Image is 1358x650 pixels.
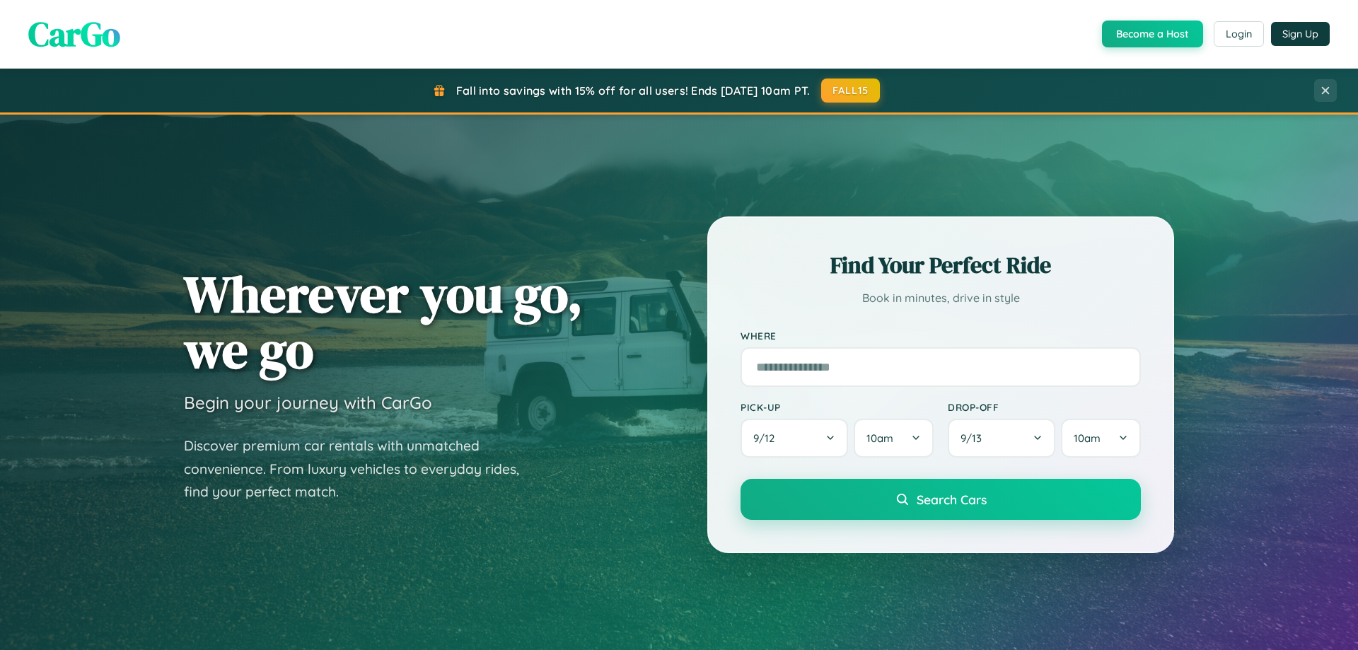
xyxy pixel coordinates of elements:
[866,431,893,445] span: 10am
[741,330,1141,342] label: Where
[917,492,987,507] span: Search Cars
[1271,22,1330,46] button: Sign Up
[741,479,1141,520] button: Search Cars
[741,419,848,458] button: 9/12
[741,288,1141,308] p: Book in minutes, drive in style
[753,431,782,445] span: 9 / 12
[1102,21,1203,47] button: Become a Host
[741,401,934,413] label: Pick-up
[1074,431,1101,445] span: 10am
[741,250,1141,281] h2: Find Your Perfect Ride
[184,266,583,378] h1: Wherever you go, we go
[28,11,120,57] span: CarGo
[948,401,1141,413] label: Drop-off
[1214,21,1264,47] button: Login
[854,419,934,458] button: 10am
[456,83,811,98] span: Fall into savings with 15% off for all users! Ends [DATE] 10am PT.
[184,434,538,504] p: Discover premium car rentals with unmatched convenience. From luxury vehicles to everyday rides, ...
[1061,419,1141,458] button: 10am
[821,79,881,103] button: FALL15
[961,431,989,445] span: 9 / 13
[184,392,432,413] h3: Begin your journey with CarGo
[948,419,1055,458] button: 9/13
